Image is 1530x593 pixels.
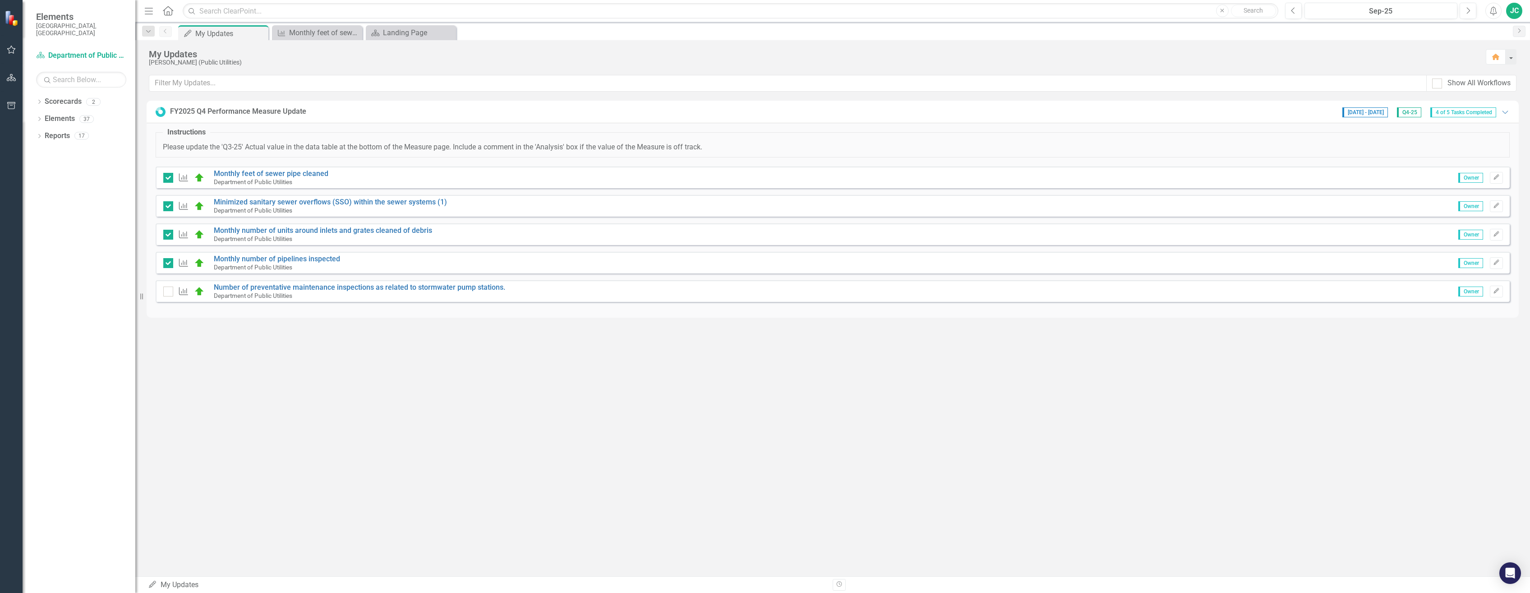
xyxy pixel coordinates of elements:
[214,178,292,185] small: Department of Public Utilities
[195,28,266,39] div: My Updates
[163,127,210,138] legend: Instructions
[1499,562,1521,584] div: Open Intercom Messenger
[45,131,70,141] a: Reports
[36,51,126,61] a: Department of Public Utilities
[170,107,306,117] div: FY2025 Q4 Performance Measure Update
[1231,5,1276,17] button: Search
[1304,3,1457,19] button: Sep-25
[194,258,205,269] img: On Track (80% or higher)
[214,255,340,263] a: Monthly number of pipelines inspected
[214,292,292,299] small: Department of Public Utilities
[368,27,454,38] a: Landing Page
[214,207,292,214] small: Department of Public Utilities
[36,11,126,22] span: Elements
[149,75,1427,92] input: Filter My Updates...
[45,114,75,124] a: Elements
[5,10,20,26] img: ClearPoint Strategy
[194,201,205,212] img: On Track (80% or higher)
[183,3,1278,19] input: Search ClearPoint...
[86,98,101,106] div: 2
[1342,107,1388,117] span: [DATE] - [DATE]
[214,264,292,271] small: Department of Public Utilities
[36,22,126,37] small: [GEOGRAPHIC_DATA], [GEOGRAPHIC_DATA]
[1506,3,1522,19] button: JC
[163,142,1502,153] p: Please update the 'Q3-25' Actual value in the data table at the bottom of the Measure page. Inclu...
[1458,230,1483,240] span: Owner
[194,286,205,297] img: On Track (80% or higher)
[1447,78,1511,88] div: Show All Workflows
[1458,287,1483,296] span: Owner
[194,172,205,183] img: On Track (80% or higher)
[148,580,826,590] div: My Updates
[274,27,360,38] a: Monthly feet of sewer pipe cleaned
[149,59,1477,66] div: [PERSON_NAME] (Public Utilities)
[214,169,328,178] a: Monthly feet of sewer pipe cleaned
[45,97,82,107] a: Scorecards
[194,229,205,240] img: On Track (80% or higher)
[214,283,505,292] a: Number of preventative maintenance inspections as related to stormwater pump stations.
[214,226,432,235] a: Monthly number of units around inlets and grates cleaned of debris
[1308,6,1454,17] div: Sep-25
[36,72,126,88] input: Search Below...
[1458,173,1483,183] span: Owner
[1430,107,1496,117] span: 4 of 5 Tasks Completed
[1458,258,1483,268] span: Owner
[214,198,447,206] a: Minimized sanitary sewer overflows (SSO) within the sewer systems (1)
[1458,201,1483,211] span: Owner
[79,115,94,123] div: 37
[383,27,454,38] div: Landing Page
[149,49,1477,59] div: My Updates
[1397,107,1421,117] span: Q4-25
[289,27,360,38] div: Monthly feet of sewer pipe cleaned
[214,235,292,242] small: Department of Public Utilities
[1244,7,1263,14] span: Search
[74,132,89,140] div: 17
